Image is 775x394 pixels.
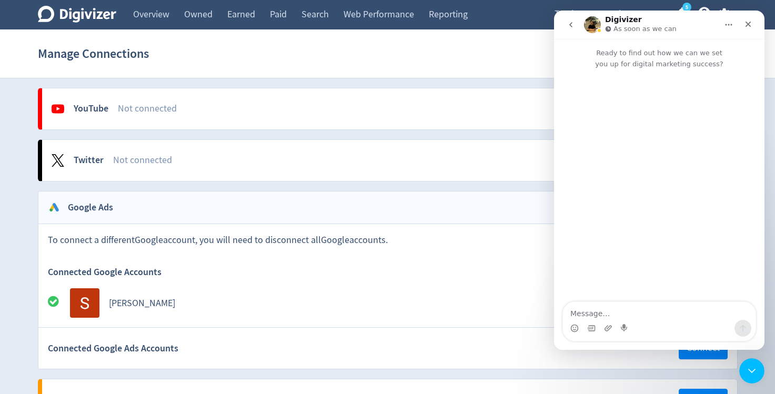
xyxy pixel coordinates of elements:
[74,154,104,167] div: Twitter
[685,4,688,11] text: 5
[42,140,737,181] a: TwitterNot connectedConnect
[48,266,162,279] span: Connected Google Accounts
[687,344,720,353] span: Connect
[61,201,113,214] h2: Google Ads
[42,88,737,129] a: YouTubeNot connectedConnect
[48,295,70,311] div: All good
[657,9,667,19] span: expand_more
[38,224,737,256] div: To connect a different Google account, you will need to disconnect all Google accounts.
[118,102,679,115] div: Not connected
[70,288,99,318] img: Avatar for Sanjita Shah
[74,102,108,115] div: YouTube
[113,154,679,167] div: Not connected
[551,6,667,23] button: Testing Connection Issue
[682,3,691,12] a: 5
[554,11,764,350] iframe: Intercom live chat
[739,358,764,383] iframe: Intercom live chat
[38,37,149,70] h1: Manage Connections
[109,297,175,309] a: [PERSON_NAME]
[48,342,178,355] span: Connected Google Ads Accounts
[555,6,655,23] span: Testing Connection Issue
